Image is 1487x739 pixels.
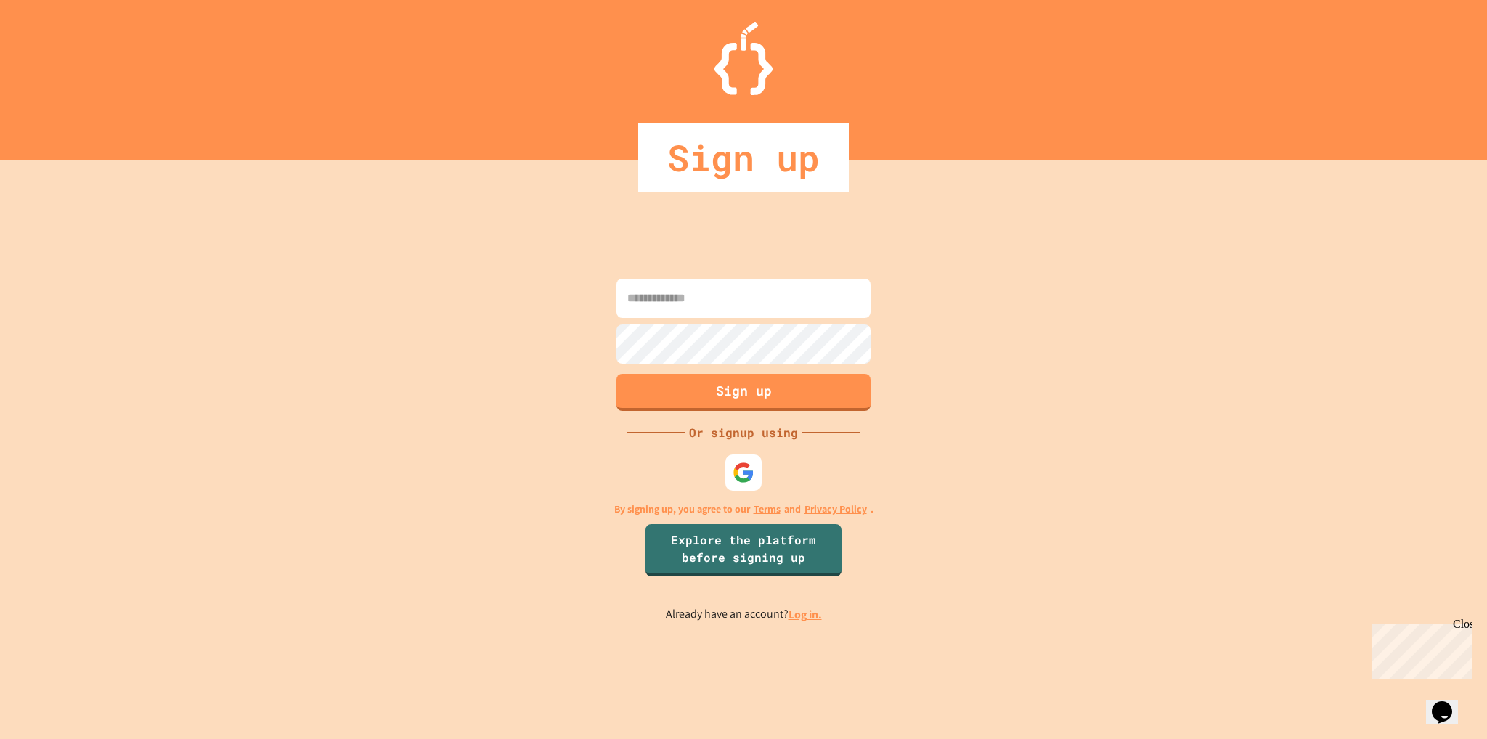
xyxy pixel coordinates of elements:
a: Log in. [789,607,822,622]
div: Chat with us now!Close [6,6,100,92]
button: Sign up [616,374,871,411]
iframe: chat widget [1366,618,1472,679]
a: Explore the platform before signing up [645,524,842,576]
iframe: chat widget [1426,681,1472,724]
img: google-icon.svg [733,462,754,483]
div: Or signup using [685,424,802,441]
p: Already have an account? [666,605,822,624]
div: Sign up [638,123,849,192]
a: Terms [754,502,781,517]
img: Logo.svg [714,22,773,95]
a: Privacy Policy [804,502,867,517]
p: By signing up, you agree to our and . [614,502,873,517]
